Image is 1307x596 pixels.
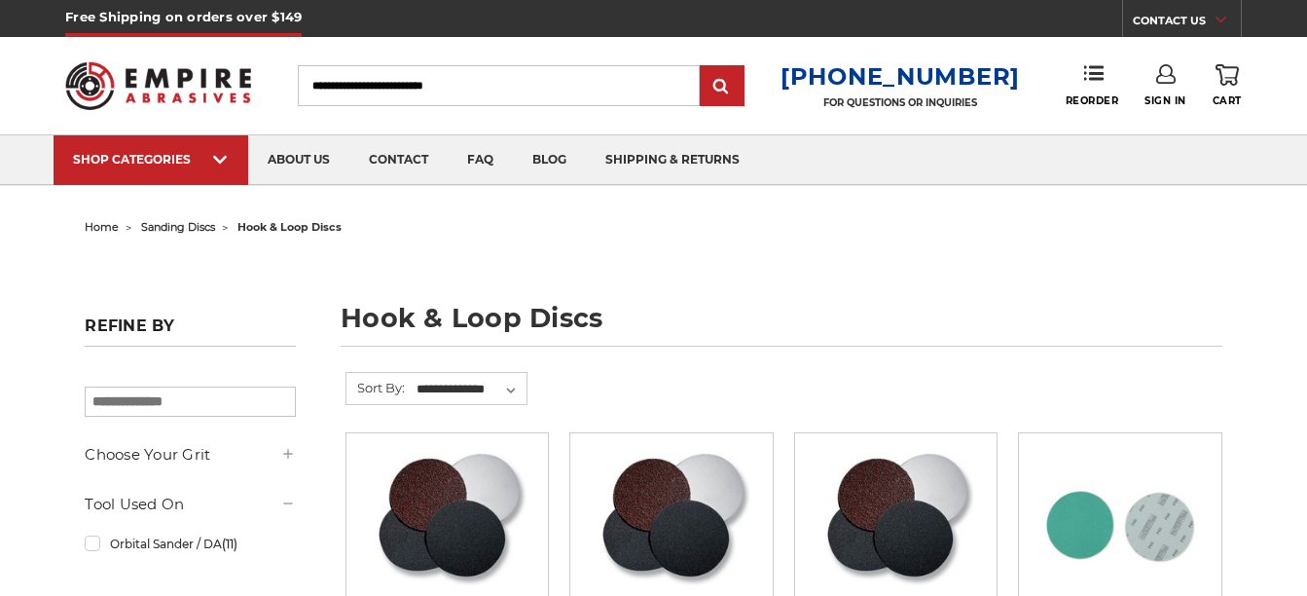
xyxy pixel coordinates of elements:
[85,493,296,516] h5: Tool Used On
[85,317,296,347] h5: Refine by
[703,67,742,106] input: Submit
[513,135,586,185] a: blog
[1133,10,1241,37] a: CONTACT US
[222,537,237,551] span: (11)
[414,375,526,404] select: Sort By:
[237,220,342,234] span: hook & loop discs
[349,135,448,185] a: contact
[341,305,1221,347] h1: hook & loop discs
[1066,94,1119,107] span: Reorder
[65,50,251,123] img: Empire Abrasives
[346,373,405,402] label: Sort By:
[85,220,119,234] a: home
[781,96,1020,109] p: FOR QUESTIONS OR INQUIRIES
[1066,64,1119,106] a: Reorder
[73,152,229,167] div: SHOP CATEGORIES
[781,62,1020,91] a: [PHONE_NUMBER]
[85,527,296,561] a: Orbital Sander / DA
[85,443,296,466] h5: Choose Your Grit
[141,220,215,234] a: sanding discs
[248,135,349,185] a: about us
[1213,94,1242,107] span: Cart
[1144,94,1186,107] span: Sign In
[1213,64,1242,107] a: Cart
[448,135,513,185] a: faq
[586,135,759,185] a: shipping & returns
